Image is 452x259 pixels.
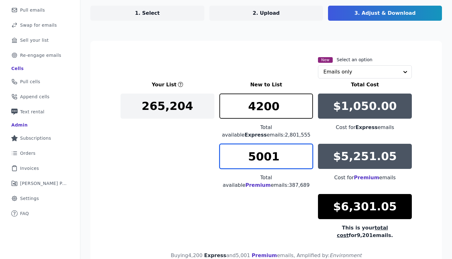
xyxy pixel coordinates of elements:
span: Invoices [20,165,39,171]
span: Premium [245,182,271,188]
div: This is your for 9,201 emails. [318,224,412,239]
span: Settings [20,195,39,202]
span: Express [356,124,378,130]
span: Re-engage emails [20,52,61,58]
span: Premium [354,175,379,181]
span: Append cells [20,94,50,100]
a: 1. Select [90,6,204,21]
label: Select an option [337,57,373,63]
a: 2. Upload [209,6,323,21]
p: $1,050.00 [333,100,397,112]
p: 265,204 [142,100,193,112]
div: Cost for emails [318,124,412,131]
span: Orders [20,150,35,156]
h3: New to List [219,81,313,89]
a: Pull emails [5,3,75,17]
div: Total available emails: 387,689 [219,174,313,189]
span: Express [245,132,267,138]
span: Pull cells [20,78,40,85]
p: 1. Select [135,9,160,17]
a: Invoices [5,161,75,175]
p: $6,301.05 [333,200,397,213]
span: Text rental [20,109,45,115]
span: Subscriptions [20,135,51,141]
span: Swap for emails [20,22,57,28]
span: Pull emails [20,7,45,13]
div: Total available emails: 2,801,555 [219,124,313,139]
a: Subscriptions [5,131,75,145]
span: Sell your list [20,37,49,43]
span: , Amplified by: [293,252,362,258]
span: Environment [330,252,362,258]
span: Express [204,252,226,258]
div: Cost for emails [318,174,412,181]
div: Cells [11,65,24,72]
h3: Total Cost [318,81,412,89]
a: Text rental [5,105,75,119]
p: 2. Upload [253,9,280,17]
a: FAQ [5,207,75,220]
a: Orders [5,146,75,160]
a: [PERSON_NAME] Performance [5,176,75,190]
span: Premium [252,252,277,258]
a: Pull cells [5,75,75,89]
p: $5,251.05 [333,150,397,163]
span: [PERSON_NAME] Performance [20,180,67,186]
a: 3. Adjust & Download [328,6,442,21]
span: New [318,57,332,63]
p: 3. Adjust & Download [354,9,416,17]
a: Append cells [5,90,75,104]
span: FAQ [20,210,29,217]
div: Admin [11,122,28,128]
a: Swap for emails [5,18,75,32]
a: Sell your list [5,33,75,47]
a: Re-engage emails [5,48,75,62]
h3: Your List [152,81,176,89]
a: Settings [5,192,75,205]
